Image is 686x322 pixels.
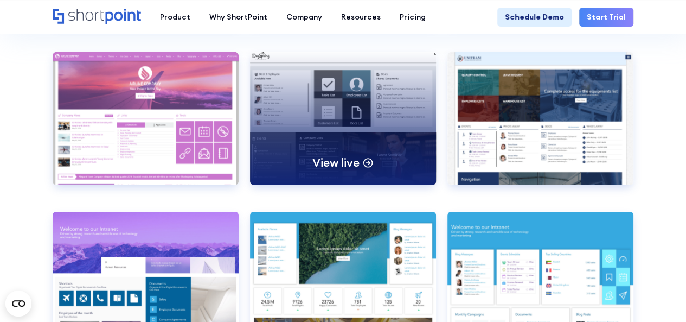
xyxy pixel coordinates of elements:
a: Branded Site 7 [53,52,239,200]
iframe: Chat Widget [632,270,686,322]
div: Company [286,11,322,23]
div: Resources [341,11,381,23]
a: Schedule Demo [497,8,572,27]
button: Open CMP widget [5,291,31,317]
p: View live [312,155,359,170]
div: Product [160,11,190,23]
a: Company [277,8,331,27]
a: Branded Site 9 [447,52,633,200]
a: Resources [331,8,390,27]
a: Why ShortPoint [200,8,277,27]
a: Home [53,9,141,25]
div: Pricing [400,11,426,23]
div: Why ShortPoint [209,11,267,23]
a: Branded Site 8View live [250,52,436,200]
a: Product [150,8,200,27]
a: Start Trial [579,8,633,27]
a: Pricing [390,8,435,27]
